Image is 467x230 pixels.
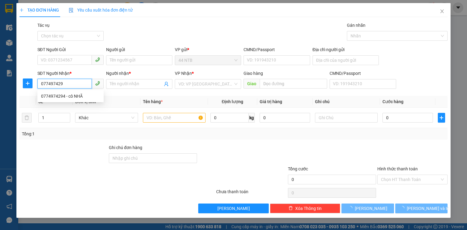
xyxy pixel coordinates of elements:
[295,205,322,212] span: Xóa Thông tin
[175,71,192,76] span: VP Nhận
[330,70,396,77] div: CMND/Passport
[289,206,293,211] span: delete
[355,205,387,212] span: [PERSON_NAME]
[434,3,451,20] button: Close
[270,204,340,213] button: deleteXóa Thông tin
[23,78,33,88] button: plus
[260,99,282,104] span: Giá trị hàng
[244,46,310,53] div: CMND/Passport
[395,204,448,213] button: [PERSON_NAME] và In
[341,204,394,213] button: [PERSON_NAME]
[440,9,445,14] span: close
[288,166,308,171] span: Tổng cước
[313,96,380,108] th: Ghi chú
[313,46,379,53] div: Địa chỉ người gửi
[22,113,32,123] button: delete
[175,46,241,53] div: VP gửi
[109,153,197,163] input: Ghi chú đơn hàng
[315,113,378,123] input: Ghi Chú
[217,205,250,212] span: [PERSON_NAME]
[382,99,403,104] span: Cước hàng
[198,204,268,213] button: [PERSON_NAME]
[37,46,104,53] div: SĐT Người Gửi
[348,206,355,210] span: loading
[313,55,379,65] input: Địa chỉ của người gửi
[23,81,32,86] span: plus
[216,188,287,199] div: Chưa thanh toán
[438,113,445,123] button: plus
[347,23,365,28] label: Gán nhãn
[260,79,327,89] input: Dọc đường
[222,99,243,104] span: Định lượng
[106,70,172,77] div: Người nhận
[79,113,134,122] span: Khác
[69,8,74,13] img: icon
[95,57,100,62] span: phone
[143,99,163,104] span: Tên hàng
[400,206,407,210] span: loading
[95,81,100,86] span: phone
[143,113,206,123] input: VD: Bàn, Ghế
[37,70,104,77] div: SĐT Người Nhận
[260,113,310,123] input: 0
[244,79,260,89] span: Giao
[69,8,133,12] span: Yêu cầu xuất hóa đơn điện tử
[19,8,59,12] span: TẠO ĐƠN HÀNG
[109,145,142,150] label: Ghi chú đơn hàng
[37,91,104,101] div: 0774974294 - cô NHÃ
[249,113,255,123] span: kg
[438,115,445,120] span: plus
[164,82,169,86] span: user-add
[407,205,449,212] span: [PERSON_NAME] và In
[178,56,237,65] span: 44 NTB
[41,93,100,99] div: 0774974294 - cô NHÃ
[37,23,50,28] label: Tác vụ
[244,71,263,76] span: Giao hàng
[377,166,418,171] label: Hình thức thanh toán
[22,131,181,137] div: Tổng: 1
[19,8,24,12] span: plus
[106,46,172,53] div: Người gửi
